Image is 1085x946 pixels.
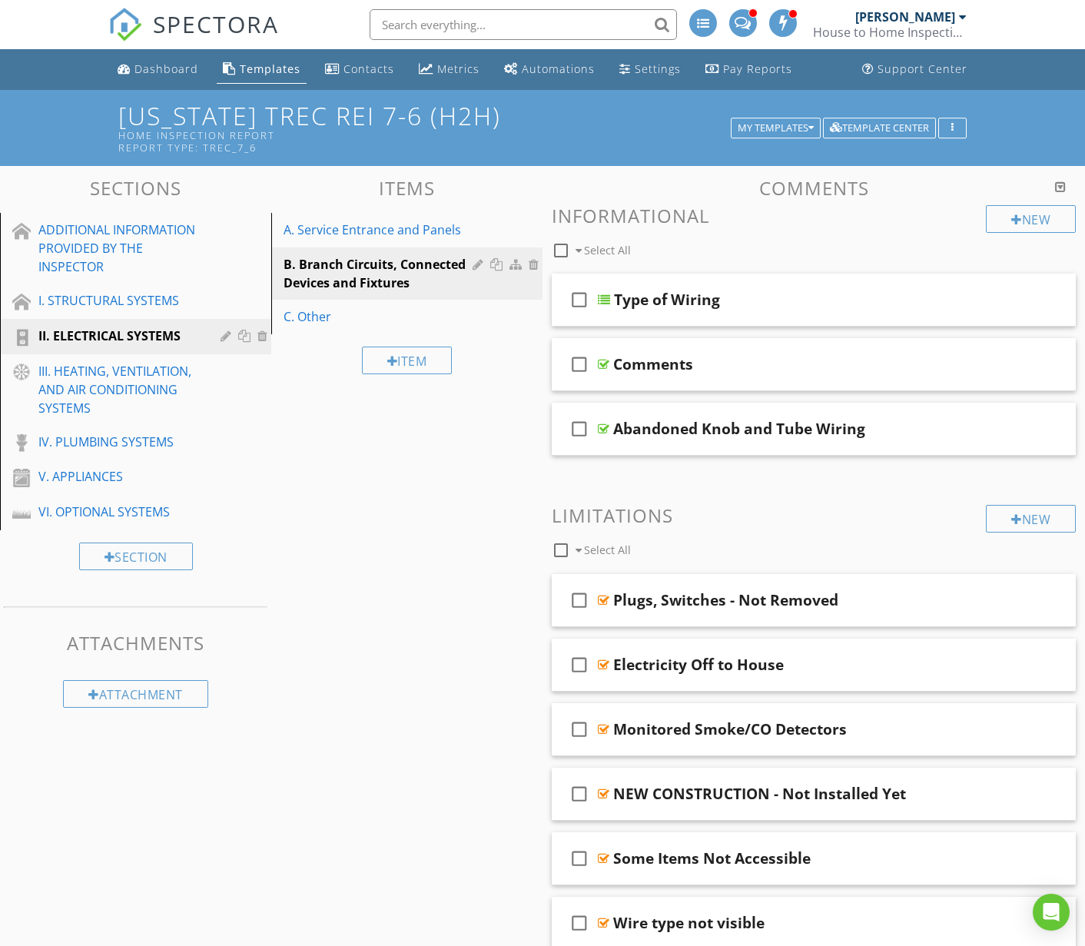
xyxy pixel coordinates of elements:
[613,355,693,373] div: Comments
[584,243,631,257] span: Select All
[319,55,400,84] a: Contacts
[217,55,307,84] a: Templates
[878,61,967,76] div: Support Center
[567,905,592,941] i: check_box_outline_blank
[567,646,592,683] i: check_box_outline_blank
[635,61,681,76] div: Settings
[830,123,929,134] div: Template Center
[552,505,1076,526] h3: Limitations
[362,347,453,374] div: Item
[567,711,592,748] i: check_box_outline_blank
[118,102,967,154] h1: [US_STATE] TREC REI 7-6 (H2H)
[498,55,601,84] a: Automations (Advanced)
[567,281,592,318] i: check_box_outline_blank
[723,61,792,76] div: Pay Reports
[567,346,592,383] i: check_box_outline_blank
[986,505,1076,533] div: New
[118,141,736,154] div: Report Type: TREC_7_6
[79,543,193,570] div: Section
[63,680,208,708] div: Attachment
[284,307,477,326] div: C. Other
[38,291,198,310] div: I. STRUCTURAL SYSTEMS
[613,420,865,438] div: Abandoned Knob and Tube Wiring
[614,290,720,309] div: Type of Wiring
[613,849,811,868] div: Some Items Not Accessible
[613,591,838,609] div: Plugs, Switches - Not Removed
[567,582,592,619] i: check_box_outline_blank
[813,25,967,40] div: House to Home Inspection Services PLLC
[38,221,198,276] div: ADDITIONAL INFORMATION PROVIDED BY THE INSPECTOR
[38,467,198,486] div: V. APPLIANCES
[108,8,142,41] img: The Best Home Inspection Software - Spectora
[522,61,595,76] div: Automations
[1033,894,1070,931] div: Open Intercom Messenger
[271,178,542,198] h3: Items
[552,205,1076,226] h3: Informational
[552,178,1076,198] h3: Comments
[613,785,906,803] div: NEW CONSTRUCTION - Not Installed Yet
[823,118,936,139] button: Template Center
[856,55,974,84] a: Support Center
[108,21,279,53] a: SPECTORA
[111,55,204,84] a: Dashboard
[738,123,814,134] div: My Templates
[567,775,592,812] i: check_box_outline_blank
[567,410,592,447] i: check_box_outline_blank
[38,362,198,417] div: III. HEATING, VENTILATION, AND AIR CONDITIONING SYSTEMS
[118,129,736,141] div: Home Inspection Report
[134,61,198,76] div: Dashboard
[613,914,765,932] div: Wire type not visible
[823,120,936,134] a: Template Center
[413,55,486,84] a: Metrics
[613,55,687,84] a: Settings
[343,61,394,76] div: Contacts
[240,61,300,76] div: Templates
[38,327,198,345] div: II. ELECTRICAL SYSTEMS
[584,543,631,557] span: Select All
[986,205,1076,233] div: New
[370,9,677,40] input: Search everything...
[731,118,821,139] button: My Templates
[437,61,479,76] div: Metrics
[613,720,847,739] div: Monitored Smoke/CO Detectors
[855,9,955,25] div: [PERSON_NAME]
[567,840,592,877] i: check_box_outline_blank
[699,55,798,84] a: Pay Reports
[153,8,279,40] span: SPECTORA
[284,255,477,292] div: B. Branch Circuits, Connected Devices and Fixtures
[38,433,198,451] div: IV. PLUMBING SYSTEMS
[284,221,477,239] div: A. Service Entrance and Panels
[38,503,198,521] div: VI. OPTIONAL SYSTEMS
[613,656,784,674] div: Electricity Off to House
